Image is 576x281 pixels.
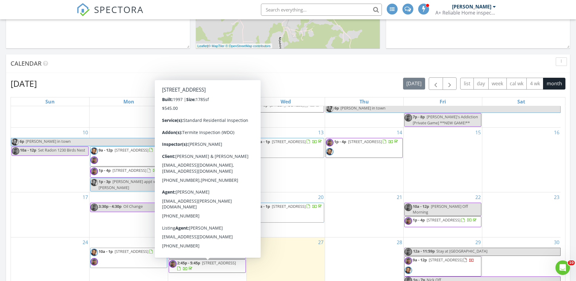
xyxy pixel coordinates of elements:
[404,127,482,192] td: Go to August 15, 2025
[256,204,323,209] a: 10a - 1p [STREET_ADDRESS]
[177,224,230,235] a: 2p - 3:30p [STREET_ADDRESS]
[193,139,227,144] span: [STREET_ADDRESS]
[11,59,41,67] span: Calendar
[19,138,24,146] span: 6p
[435,10,496,16] div: A+ Reliable Home inspections LLC
[256,204,270,209] span: 10a - 1p
[169,138,246,149] a: 10a - 1p [STREET_ADDRESS]
[226,44,271,48] a: © OpenStreetMap contributors
[177,260,236,271] a: 2:45p - 5:45p [STREET_ADDRESS]
[177,224,195,229] span: 2p - 3:30p
[248,213,255,220] img: nick_new_pix_2.jpg
[405,114,412,122] img: nick_new_pix_2.jpg
[123,204,143,209] span: Oil Change
[99,249,113,254] span: 10a - 1p
[488,78,507,90] button: week
[568,260,575,265] span: 10
[248,102,255,110] img: nick_new_pix_2.jpg
[326,105,334,113] img: steves_picture.jpg
[413,217,425,223] span: 1p - 4p
[90,167,167,178] a: 1p - 4p [STREET_ADDRESS]
[395,128,403,137] a: Go to August 14, 2025
[543,78,565,90] button: month
[89,127,168,192] td: Go to August 11, 2025
[247,203,324,223] a: 10a - 1p [STREET_ADDRESS]
[177,204,244,209] a: 10a - 1p [STREET_ADDRESS]
[90,168,98,175] img: nick_new_pix_2.jpg
[177,139,191,144] span: 10a - 1p
[169,204,177,211] img: steves_picture.jpg
[405,204,412,211] img: nick_new_pix_2.jpg
[256,139,270,144] span: 10a - 1p
[20,147,36,153] span: 10a - 12p
[427,217,460,223] span: [STREET_ADDRESS]
[326,139,334,146] img: nick_new_pix_2.jpg
[452,4,491,10] div: [PERSON_NAME]
[317,192,325,202] a: Go to August 20, 2025
[160,192,168,202] a: Go to August 18, 2025
[526,78,543,90] button: 4 wk
[169,213,177,220] img: nick_new_pix_2.jpg
[169,249,177,256] img: nick_new_pix_2.jpg
[115,249,148,254] span: [STREET_ADDRESS]
[196,44,272,49] div: |
[115,147,148,153] span: [STREET_ADDRESS]
[334,105,339,113] span: 6p
[248,148,255,155] img: nick_new_pix_2.jpg
[169,223,246,237] a: 2p - 3:30p [STREET_ADDRESS]
[99,179,111,184] span: 1p - 3p
[403,78,425,90] button: [DATE]
[340,105,386,111] span: [PERSON_NAME] in town
[90,204,98,211] img: nick_new_pix_2.jpg
[405,266,412,274] img: steves_picture.jpg
[89,192,168,237] td: Go to August 18, 2025
[272,139,306,144] span: [STREET_ADDRESS]
[160,237,168,247] a: Go to August 25, 2025
[169,248,246,259] a: 11a - 2p [STREET_ADDRESS]
[553,192,561,202] a: Go to August 23, 2025
[516,97,526,106] a: Saturday
[325,127,404,192] td: Go to August 14, 2025
[11,192,89,237] td: Go to August 17, 2025
[436,248,487,254] span: Stay at [GEOGRAPHIC_DATA]
[474,237,482,247] a: Go to August 29, 2025
[169,139,177,146] img: nick_new_pix_2.jpg
[247,101,324,112] a: 2p - 5p [STREET_ADDRESS]
[239,192,246,202] a: Go to August 19, 2025
[334,139,346,144] span: 1p - 4p
[202,97,213,106] a: Tuesday
[429,257,463,263] span: [STREET_ADDRESS]
[413,248,435,256] span: 12a - 11:59p
[326,148,334,155] img: steves_picture.jpg
[90,248,167,268] a: 10a - 1p [STREET_ADDRESS]
[429,77,443,90] button: Previous month
[248,204,255,211] img: steves_picture.jpg
[404,192,482,237] td: Go to August 22, 2025
[246,192,325,237] td: Go to August 20, 2025
[76,8,144,21] a: SPECTORA
[90,156,98,164] img: nick_new_pix_2.jpg
[81,128,89,137] a: Go to August 10, 2025
[12,147,19,155] img: nick_new_pix_2.jpg
[247,138,324,158] a: 10a - 1p [STREET_ADDRESS]
[246,127,325,192] td: Go to August 13, 2025
[405,248,412,256] img: nick_new_pix_2.jpg
[317,237,325,247] a: Go to August 27, 2025
[90,258,98,266] img: nick_new_pix_2.jpg
[482,192,561,237] td: Go to August 23, 2025
[413,114,425,119] span: 7p - 8p
[482,127,561,192] td: Go to August 16, 2025
[81,237,89,247] a: Go to August 24, 2025
[168,127,246,192] td: Go to August 12, 2025
[248,139,255,146] img: steves_picture.jpg
[358,97,370,106] a: Thursday
[404,216,481,227] a: 1p - 4p [STREET_ADDRESS]
[177,139,244,144] a: 10a - 1p [STREET_ADDRESS]
[555,260,570,275] iframe: Intercom live chat
[99,179,161,190] span: [PERSON_NAME] appt with [PERSON_NAME]
[177,249,191,254] span: 11a - 2p
[99,249,166,254] a: 10a - 1p [STREET_ADDRESS]
[168,192,246,237] td: Go to August 19, 2025
[272,204,306,209] span: [STREET_ADDRESS]
[90,249,98,256] img: steves_picture.jpg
